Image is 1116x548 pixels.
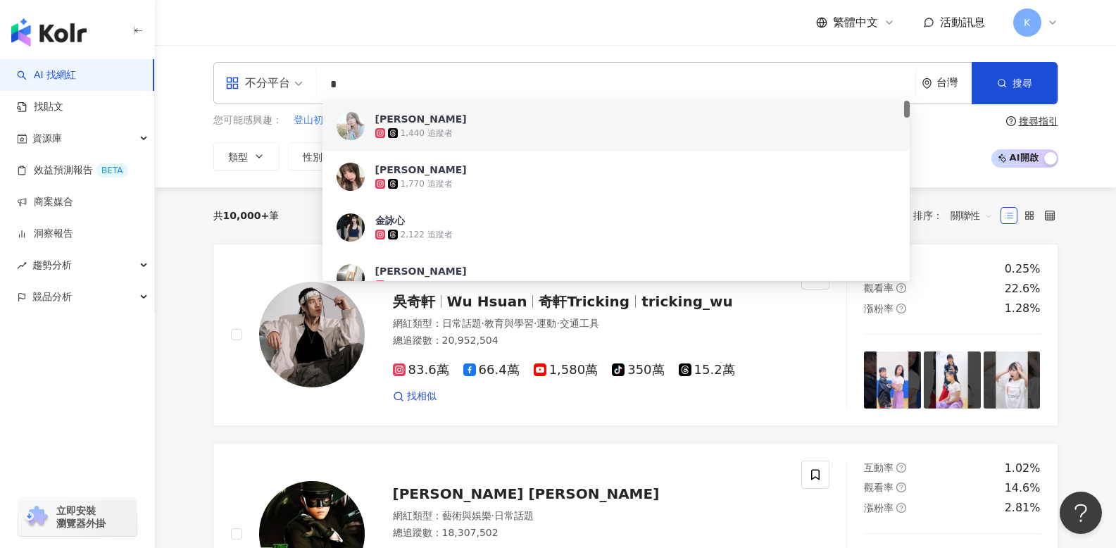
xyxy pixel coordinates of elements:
span: 性別 [303,151,322,163]
a: searchAI 找網紅 [17,68,76,82]
span: question-circle [1006,116,1016,126]
a: KOL Avatar吳奇軒Wu Hsuan奇軒Trickingtricking_wu網紅類型：日常話題·教育與學習·運動·交通工具總追蹤數：20,952,50483.6萬66.4萬1,580萬3... [213,244,1058,426]
span: 1,580萬 [534,363,598,378]
span: 日常話題 [442,318,482,329]
span: question-circle [896,283,906,293]
div: 總追蹤數 ： 18,307,502 [393,526,785,540]
img: KOL Avatar [337,163,365,191]
span: 66.4萬 [463,363,520,378]
span: 您可能感興趣： [213,113,282,127]
a: 洞察報告 [17,227,73,241]
a: 找相似 [393,390,437,404]
span: 趨勢分析 [32,249,72,281]
iframe: Help Scout Beacon - Open [1060,492,1102,534]
span: 83.6萬 [393,363,449,378]
a: 效益預測報告BETA [17,163,128,178]
span: 登山初心者 [294,113,343,127]
span: 日常話題 [494,510,534,521]
div: 排序： [913,204,1001,227]
div: 0.25% [1005,261,1041,277]
span: environment [922,78,932,89]
img: KOL Avatar [259,282,365,387]
span: 教育與學習 [484,318,534,329]
span: Wu Hsuan [447,293,527,310]
span: 關聯性 [951,204,993,227]
span: 運動 [537,318,556,329]
button: 登山初心者 [293,113,344,128]
span: 觀看率 [864,482,894,493]
span: [PERSON_NAME] [PERSON_NAME] [393,485,660,502]
div: 總追蹤數 ： 20,952,504 [393,334,785,348]
span: 互動率 [864,462,894,473]
div: 1.02% [1005,461,1041,476]
a: chrome extension立即安裝 瀏覽器外掛 [18,498,137,536]
span: 搜尋 [1012,77,1032,89]
span: 資源庫 [32,123,62,154]
div: 不分平台 [225,72,290,94]
span: 漲粉率 [864,502,894,513]
span: tricking_wu [641,293,733,310]
a: 找貼文 [17,100,63,114]
div: 共 筆 [213,210,280,221]
span: 奇軒Tricking [539,293,629,310]
span: 15.2萬 [679,363,735,378]
div: 1,010 追蹤者 [388,280,440,292]
div: 台灣 [936,77,972,89]
span: 類型 [228,151,248,163]
div: 14.6% [1005,480,1041,496]
span: 繁體中文 [833,15,878,30]
img: post-image [864,351,921,409]
span: question-circle [896,463,906,473]
span: appstore [225,76,239,90]
button: 搜尋 [972,62,1058,104]
div: 2.81% [1005,500,1041,516]
span: 找相似 [407,390,437,404]
button: 性別 [288,142,354,170]
span: · [534,318,537,329]
a: 商案媒合 [17,195,73,209]
span: 吳奇軒 [393,293,435,310]
span: K [1024,15,1030,30]
span: 立即安裝 瀏覽器外掛 [56,504,106,530]
span: 藝術與娛樂 [442,510,491,521]
div: 搜尋指引 [1019,116,1058,127]
span: · [556,318,559,329]
span: 觀看率 [864,282,894,294]
span: 活動訊息 [940,15,985,29]
span: 漲粉率 [864,303,894,314]
img: post-image [984,351,1041,409]
div: 網紅類型 ： [393,317,785,331]
span: 交通工具 [560,318,599,329]
span: · [482,318,484,329]
div: 2,122 追蹤者 [401,229,453,241]
img: post-image [924,351,981,409]
span: question-circle [896,304,906,313]
img: KOL Avatar [337,264,365,292]
img: logo [11,18,87,46]
div: [PERSON_NAME] [375,112,467,126]
div: 1.28% [1005,301,1041,316]
button: 類型 [213,142,280,170]
div: [PERSON_NAME] [375,163,467,177]
span: 競品分析 [32,281,72,313]
img: chrome extension [23,506,50,528]
div: [PERSON_NAME] [375,264,467,278]
div: 22.6% [1005,281,1041,297]
div: 1,440 追蹤者 [401,127,453,139]
span: question-circle [896,503,906,513]
img: KOL Avatar [337,112,365,140]
span: 350萬 [612,363,664,378]
span: rise [17,261,27,270]
span: · [491,510,494,521]
div: 1,770 追蹤者 [401,178,453,190]
div: 金詠心 [375,213,405,228]
span: question-circle [896,482,906,492]
span: 10,000+ [223,210,270,221]
img: KOL Avatar [337,213,365,242]
div: 網紅類型 ： [393,509,785,523]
